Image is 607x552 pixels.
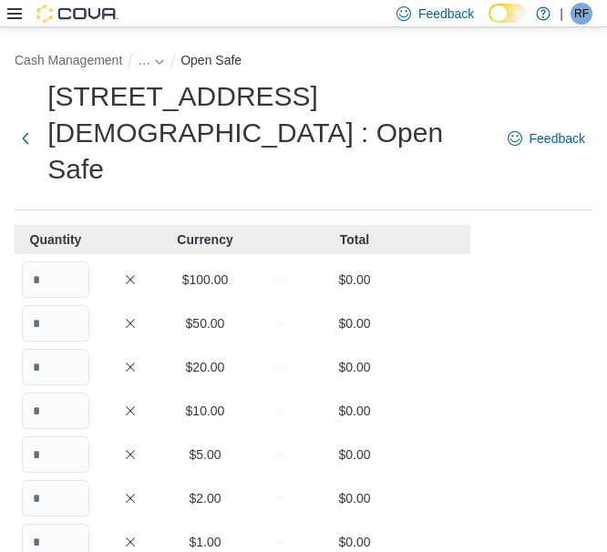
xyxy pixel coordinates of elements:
[500,120,592,157] a: Feedback
[574,3,589,25] span: RF
[171,445,239,464] p: $5.00
[321,533,388,551] p: $0.00
[171,271,239,289] p: $100.00
[36,5,118,23] img: Cova
[530,129,585,148] span: Feedback
[571,3,592,25] div: Rynn Floors
[15,49,592,75] nav: An example of EuiBreadcrumbs
[22,393,89,429] input: Quantity
[171,230,239,249] p: Currency
[560,3,563,25] p: |
[171,489,239,507] p: $2.00
[321,445,388,464] p: $0.00
[171,358,239,376] p: $20.00
[180,53,242,67] button: Open Safe
[15,53,122,67] button: Cash Management
[321,402,388,420] p: $0.00
[171,314,239,332] p: $50.00
[22,480,89,516] input: Quantity
[22,261,89,298] input: Quantity
[15,120,36,157] button: Next
[321,271,388,289] p: $0.00
[489,4,527,23] input: Dark Mode
[22,305,89,342] input: Quantity
[321,314,388,332] p: $0.00
[321,230,388,249] p: Total
[22,349,89,385] input: Quantity
[154,56,165,67] svg: - Clicking this button will toggle a popover dialog.
[138,53,150,67] span: See collapsed breadcrumbs
[321,489,388,507] p: $0.00
[47,78,489,188] h1: [STREET_ADDRESS][DEMOGRAPHIC_DATA] : Open Safe
[22,230,89,249] p: Quantity
[138,53,165,67] button: See collapsed breadcrumbs - Clicking this button will toggle a popover dialog.
[321,358,388,376] p: $0.00
[418,5,474,23] span: Feedback
[22,436,89,473] input: Quantity
[171,402,239,420] p: $10.00
[171,533,239,551] p: $1.00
